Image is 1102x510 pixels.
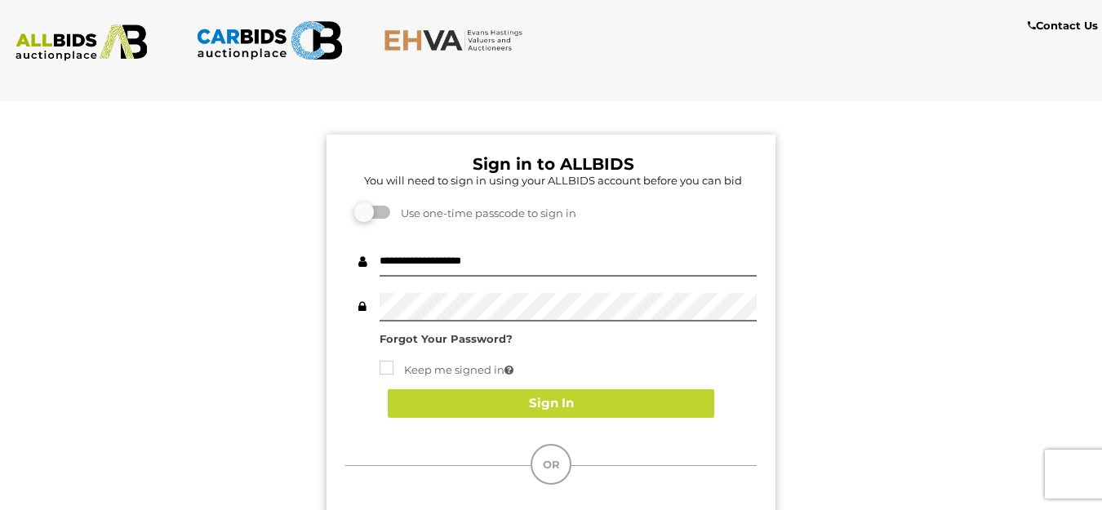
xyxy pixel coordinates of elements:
img: EHVA.com.au [384,29,531,51]
b: Contact Us [1028,19,1098,32]
label: Keep me signed in [380,361,513,379]
img: CARBIDS.com.au [196,16,343,64]
a: Forgot Your Password? [380,332,513,345]
button: Sign In [388,389,714,418]
img: ALLBIDS.com.au [8,24,155,61]
div: OR [531,444,571,485]
b: Sign in to ALLBIDS [473,154,634,174]
a: Contact Us [1028,16,1102,35]
h5: You will need to sign in using your ALLBIDS account before you can bid [349,175,757,186]
span: Use one-time passcode to sign in [393,206,576,220]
